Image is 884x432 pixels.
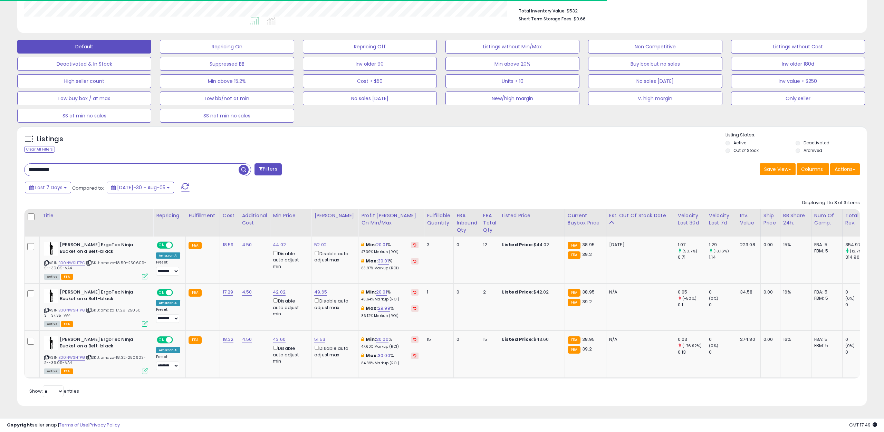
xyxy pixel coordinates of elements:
[172,242,183,248] span: OFF
[156,300,180,306] div: Amazon AI
[850,248,863,254] small: (12.7%)
[361,289,419,302] div: %
[58,355,85,361] a: B00NWSHTPG
[483,242,494,248] div: 12
[709,254,737,260] div: 1.14
[17,40,151,54] button: Default
[502,336,534,343] b: Listed Price:
[783,212,808,227] div: BB Share 24h.
[802,200,860,206] div: Displaying 1 to 3 of 3 items
[361,258,419,271] div: %
[378,258,389,265] a: 30.01
[731,40,865,54] button: Listings without Cost
[845,254,873,260] div: 314.96
[273,250,306,270] div: Disable auto adjust min
[366,258,378,264] b: Max:
[254,163,281,175] button: Filters
[801,166,823,173] span: Columns
[588,57,722,71] button: Buy box but no sales
[588,74,722,88] button: No sales [DATE]
[731,92,865,105] button: Only seller
[273,344,306,364] div: Disable auto adjust min
[445,74,579,88] button: Units > 10
[568,251,580,259] small: FBA
[760,163,796,175] button: Save View
[361,336,419,349] div: %
[44,336,58,350] img: 31PTpxcQWcL._SL40_.jpg
[830,163,860,175] button: Actions
[682,343,702,348] small: (-76.92%)
[29,388,79,394] span: Show: entries
[678,254,706,260] div: 0.71
[713,248,729,254] small: (13.16%)
[502,212,562,219] div: Listed Price
[44,368,60,374] span: All listings currently available for purchase on Amazon
[361,212,421,227] div: Profit [PERSON_NAME] on Min/Max
[483,212,496,234] div: FBA Total Qty
[814,289,837,295] div: FBA: 5
[361,353,419,365] div: %
[59,422,88,428] a: Terms of Use
[24,146,55,153] div: Clear All Filters
[314,250,353,263] div: Disable auto adjust max
[314,289,327,296] a: 49.65
[783,336,806,343] div: 16%
[709,296,719,301] small: (0%)
[709,349,737,355] div: 0
[588,40,722,54] button: Non Competitive
[502,289,534,295] b: Listed Price:
[814,343,837,349] div: FBM: 5
[156,212,183,219] div: Repricing
[156,355,180,370] div: Preset:
[17,109,151,123] button: SS at min no sales
[160,57,294,71] button: Suppressed BB
[845,349,873,355] div: 0
[783,289,806,295] div: 16%
[609,289,670,295] p: N/A
[582,346,592,352] span: 39.2
[378,305,390,312] a: 29.99
[242,289,252,296] a: 4.50
[814,248,837,254] div: FBM: 5
[845,289,873,295] div: 0
[519,16,573,22] b: Short Term Storage Fees:
[303,40,437,54] button: Repricing Off
[804,147,822,153] label: Archived
[609,336,670,343] p: N/A
[783,242,806,248] div: 15%
[17,92,151,105] button: Low buy box / at max
[37,134,63,144] h5: Listings
[814,336,837,343] div: FBA: 5
[849,422,877,428] span: 2025-08-13 17:49 GMT
[314,241,327,248] a: 52.02
[60,242,144,256] b: [PERSON_NAME] ErgoTec Ninja Bucket on a Belt-black
[223,241,234,248] a: 18.59
[582,251,592,258] span: 39.2
[733,147,759,153] label: Out of Stock
[682,296,696,301] small: (-50%)
[156,252,180,259] div: Amazon AI
[582,241,595,248] span: 38.95
[709,302,737,308] div: 0
[568,212,603,227] div: Current Buybox Price
[726,132,867,138] p: Listing States:
[273,289,286,296] a: 42.02
[242,212,267,227] div: Additional Cost
[189,212,217,219] div: Fulfillment
[7,422,120,429] div: seller snap | |
[303,92,437,105] button: No sales [DATE]
[366,336,376,343] b: Min:
[172,337,183,343] span: OFF
[502,336,559,343] div: $43.60
[845,302,873,308] div: 0
[273,212,308,219] div: Min Price
[44,289,58,303] img: 31PTpxcQWcL._SL40_.jpg
[189,242,201,249] small: FBA
[25,182,71,193] button: Last 7 Days
[314,344,353,358] div: Disable auto adjust max
[483,336,494,343] div: 15
[568,346,580,354] small: FBA
[731,57,865,71] button: Inv older 180d
[709,289,737,295] div: 0
[740,212,758,227] div: Inv. value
